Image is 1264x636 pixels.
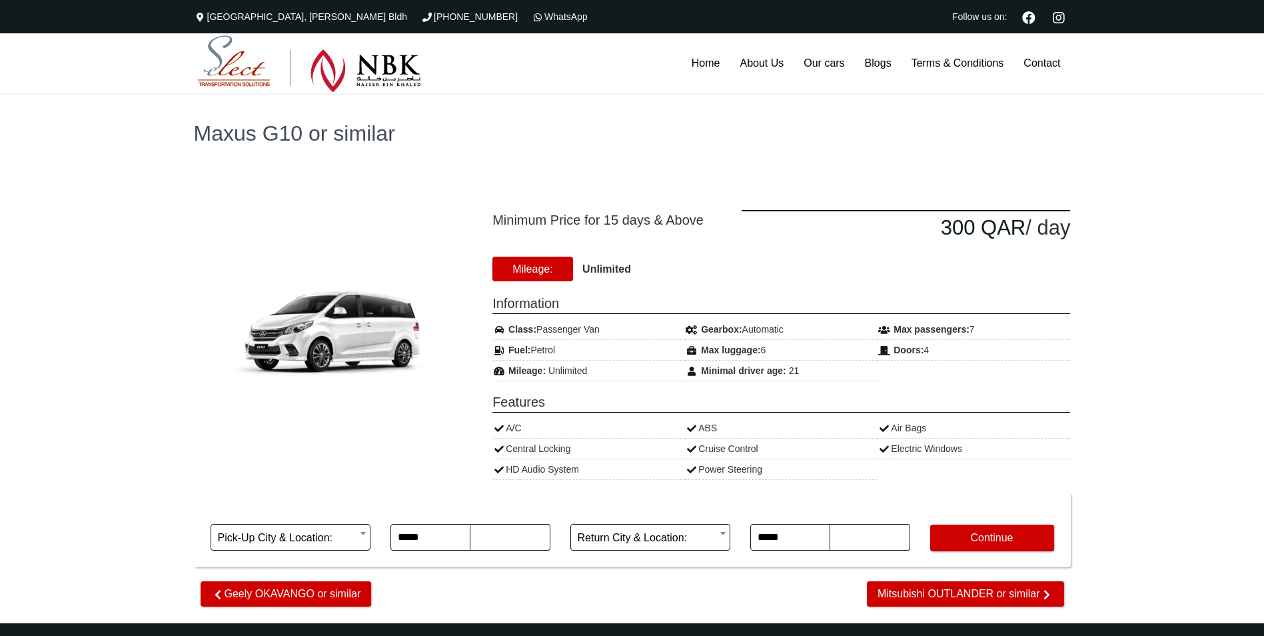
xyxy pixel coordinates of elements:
strong: Unlimited [582,263,631,275]
span: Return City & Location: [570,524,730,551]
div: / day [742,210,1070,245]
a: Home [682,33,730,93]
strong: Minimal driver age: [701,365,786,376]
div: Cruise Control [685,439,878,459]
span: Return City & Location: [578,525,723,551]
span: Features [492,392,1070,413]
strong: Max luggage: [701,345,760,355]
div: Air Bags [878,418,1070,439]
a: Mitsubishi OUTLANDER or similar [867,581,1064,607]
strong: Mileage: [508,365,546,376]
div: Power Steering [685,459,878,480]
span: Pick-Up City & Location: [211,524,370,551]
a: WhatsApp [531,11,588,22]
img: Select Rent a Car [197,35,421,93]
span: Return Date [750,500,910,524]
button: Continue [930,525,1054,551]
div: Automatic [685,319,878,340]
span: 300.00 QAR [941,216,1026,239]
div: HD Audio System [492,459,685,480]
a: Geely OKAVANGO or similar [201,581,372,607]
span: 21 [789,365,800,376]
img: Maxus G10 or similar [207,252,460,415]
span: Mileage: [492,257,572,281]
strong: Doors: [894,345,924,355]
h1: Maxus G10 or similar [194,123,1071,144]
div: 6 [685,340,878,361]
a: Facebook [1017,9,1041,24]
span: Pick-up Location [211,500,370,524]
div: 4 [878,340,1070,361]
strong: Gearbox: [701,324,742,335]
span: Pick-Up City & Location: [218,525,363,551]
span: Return Location [570,500,730,524]
strong: Max passengers: [894,324,969,335]
div: Central Locking [492,439,685,459]
span: Pick-Up Date [390,500,550,524]
a: Instagram [1047,9,1071,24]
a: Contact [1013,33,1070,93]
strong: Class: [508,324,536,335]
a: About Us [730,33,794,93]
div: 7 [878,319,1070,340]
a: Terms & Conditions [902,33,1014,93]
div: A/C [492,418,685,439]
span: Unlimited [548,365,587,376]
a: Our cars [794,33,854,93]
div: Electric Windows [878,439,1070,459]
span: Information [492,293,1070,314]
a: Blogs [855,33,902,93]
strong: Fuel: [508,345,530,355]
div: Passenger Van [492,319,685,340]
span: Minimum Price for 15 days & Above [492,210,722,230]
a: [PHONE_NUMBER] [420,11,518,22]
div: Petrol [492,340,685,361]
div: ABS [685,418,878,439]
